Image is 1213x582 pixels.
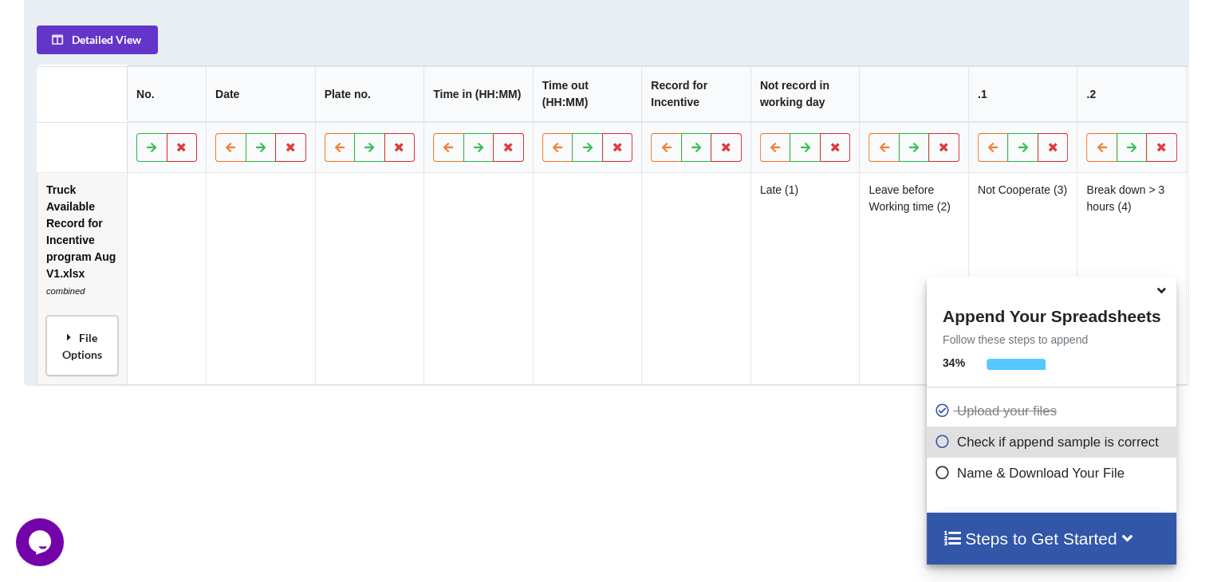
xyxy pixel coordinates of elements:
[968,173,1077,384] td: Not Cooperate (3)
[935,401,1172,421] p: Upload your files
[315,66,424,122] th: Plate no.
[641,66,750,122] th: Record for Incentive
[750,173,860,384] td: Late (1)
[127,66,206,122] th: No.
[46,286,85,296] i: combined
[859,173,968,384] td: Leave before Working time (2)
[1077,66,1186,122] th: .2
[927,302,1176,326] h4: Append Your Spreadsheets
[935,432,1172,452] p: Check if append sample is correct
[1077,173,1186,384] td: Break down > 3 hours (4)
[935,463,1172,483] p: Name & Download Your File
[37,173,127,384] td: Truck Available Record for Incentive program Aug V1.xlsx
[943,529,1160,549] h4: Steps to Get Started
[51,320,113,371] div: File Options
[943,356,965,369] b: 34 %
[968,66,1077,122] th: .1
[423,66,533,122] th: Time in (HH:MM)
[206,66,315,122] th: Date
[750,66,860,122] th: Not record in working day
[533,66,642,122] th: Time out (HH:MM)
[37,26,158,54] button: Detailed View
[16,518,67,566] iframe: chat widget
[927,332,1176,348] p: Follow these steps to append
